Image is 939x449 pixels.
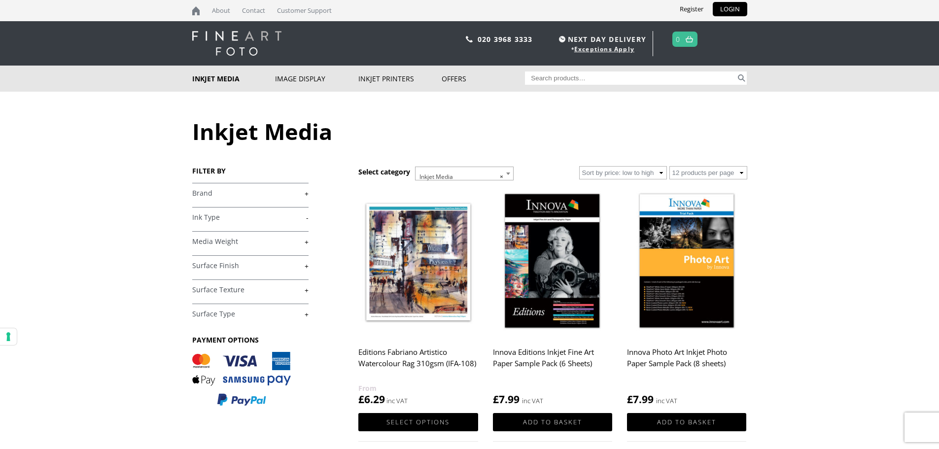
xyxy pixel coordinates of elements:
[525,71,736,85] input: Search products…
[192,304,309,323] h4: Surface Type
[556,34,646,45] span: NEXT DAY DELIVERY
[358,167,410,176] h3: Select category
[192,310,309,319] a: +
[192,207,309,227] h4: Ink Type
[676,32,680,46] a: 0
[192,352,291,407] img: PAYMENT OPTIONS
[627,343,746,382] h2: Innova Photo Art Inkjet Photo Paper Sample Pack (8 sheets)
[713,2,747,16] a: LOGIN
[358,392,364,406] span: £
[206,231,299,246] label: Aqueous Dye
[442,66,525,92] a: Offers
[192,261,309,271] a: +
[500,170,503,184] span: ×
[672,2,711,16] a: Register
[522,395,543,407] strong: inc VAT
[415,167,514,180] span: Inkjet Media
[192,237,309,246] a: +
[192,279,309,299] h4: Surface Texture
[192,166,309,175] h3: FILTER BY
[736,71,747,85] button: Search
[627,413,746,431] a: Add to basket: “Innova Photo Art Inkjet Photo Paper Sample Pack (8 sheets)”
[493,413,612,431] a: Add to basket: “Innova Editions Inkjet Fine Art Paper Sample Pack (6 Sheets)”
[686,36,693,42] img: basket.svg
[627,392,654,406] bdi: 7.99
[656,395,677,407] strong: inc VAT
[192,285,309,295] a: +
[192,335,309,345] h3: PAYMENT OPTIONS
[493,343,612,382] h2: Innova Editions Inkjet Fine Art Paper Sample Pack (6 Sheets)
[559,36,565,42] img: time.svg
[192,116,747,146] h1: Inkjet Media
[192,255,309,275] h4: Surface Finish
[493,187,612,337] img: Innova Editions Inkjet Fine Art Paper Sample Pack (6 Sheets)
[358,187,478,337] img: Editions Fabriano Artistico Watercolour Rag 310gsm (IFA-108)
[627,187,746,337] img: Innova Photo Art Inkjet Photo Paper Sample Pack (8 sheets)
[192,183,309,203] h4: Brand
[192,231,309,251] h4: Media Weight
[493,392,520,406] bdi: 7.99
[574,45,634,53] a: Exceptions Apply
[627,187,746,407] a: Innova Photo Art Inkjet Photo Paper Sample Pack (8 sheets) £7.99 inc VAT
[627,392,633,406] span: £
[358,187,478,407] a: Editions Fabriano Artistico Watercolour Rag 310gsm (IFA-108) £6.29
[579,166,667,179] select: Shop order
[358,66,442,92] a: Inkjet Printers
[192,31,281,56] img: logo-white.svg
[416,167,513,187] span: Inkjet Media
[275,66,358,92] a: Image Display
[493,187,612,407] a: Innova Editions Inkjet Fine Art Paper Sample Pack (6 Sheets) £7.99 inc VAT
[358,413,478,431] a: Select options for “Editions Fabriano Artistico Watercolour Rag 310gsm (IFA-108)”
[192,189,309,198] a: +
[358,392,385,406] bdi: 6.29
[192,213,309,222] a: -
[466,36,473,42] img: phone.svg
[478,35,533,44] a: 020 3968 3333
[358,343,478,382] h2: Editions Fabriano Artistico Watercolour Rag 310gsm (IFA-108)
[192,66,276,92] a: Inkjet Media
[493,392,499,406] span: £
